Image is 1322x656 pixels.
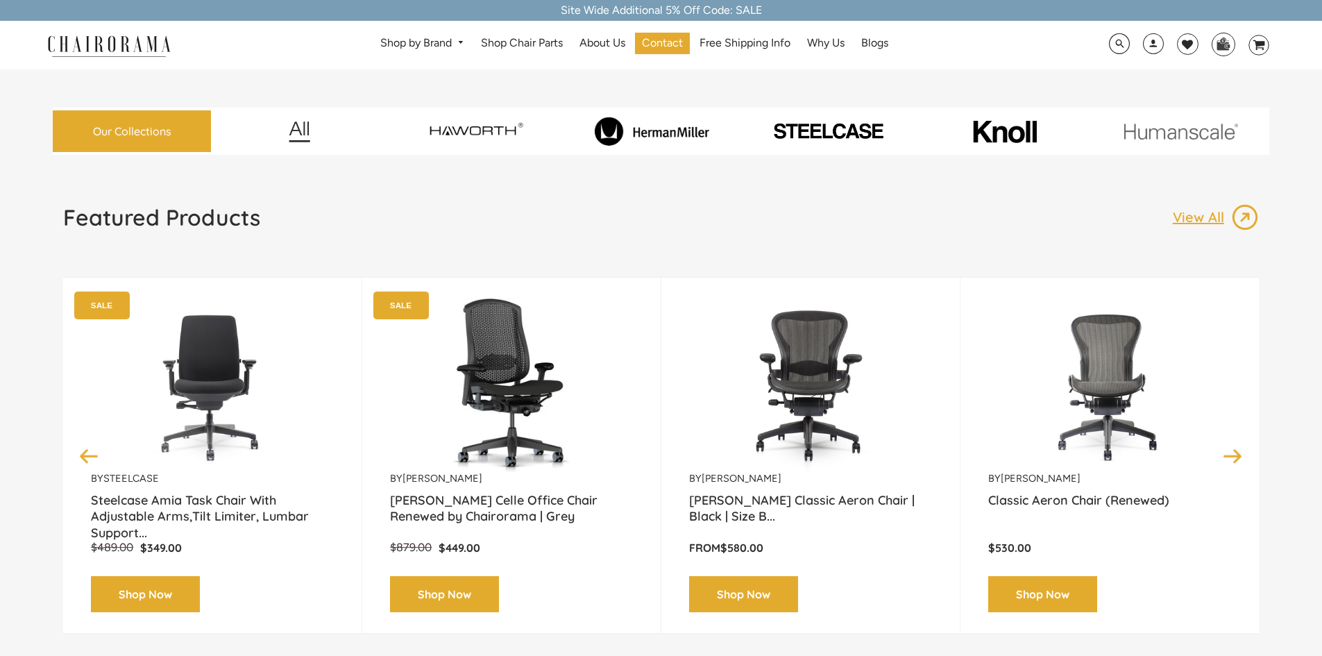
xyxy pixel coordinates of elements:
[53,110,211,153] a: Our Collections
[1001,472,1081,485] a: [PERSON_NAME]
[988,576,1097,613] a: Shop Now
[391,111,561,151] img: image_7_14f0750b-d084-457f-979a-a1ab9f6582c4.png
[40,33,178,58] img: chairorama
[743,121,913,142] img: PHOTO-2024-07-09-00-53-10-removebg-preview.png
[373,33,471,54] a: Shop by Brand
[402,472,482,485] a: [PERSON_NAME]
[390,492,633,527] a: [PERSON_NAME] Celle Office Chair Renewed by Chairorama | Grey
[91,492,334,527] a: Steelcase Amia Task Chair With Adjustable Arms,Tilt Limiter, Lumbar Support...
[474,33,570,54] a: Shop Chair Parts
[91,298,334,472] a: Amia Chair by chairorama.com Renewed Amia Chair chairorama.com
[579,36,625,51] span: About Us
[390,298,633,472] a: Herman Miller Celle Office Chair Renewed by Chairorama | Grey - chairorama Herman Miller Celle Of...
[140,541,182,555] span: $349.00
[390,472,633,485] p: by
[91,541,133,554] span: $489.00
[720,541,763,555] span: $580.00
[481,36,563,51] span: Shop Chair Parts
[573,33,632,54] a: About Us
[988,298,1231,472] a: Classic Aeron Chair (Renewed) - chairorama Classic Aeron Chair (Renewed) - chairorama
[800,33,851,54] a: Why Us
[988,472,1231,485] p: by
[988,541,1031,555] span: $530.00
[988,492,1231,527] a: Classic Aeron Chair (Renewed)
[700,36,790,51] span: Free Shipping Info
[689,298,932,472] img: Herman Miller Classic Aeron Chair | Black | Size B (Renewed) - chairorama
[689,576,798,613] a: Shop Now
[237,33,1031,58] nav: DesktopNavigation
[567,117,737,146] img: image_8_173eb7e0-7579-41b4-bc8e-4ba0b8ba93e8.png
[689,492,932,527] a: [PERSON_NAME] Classic Aeron Chair | Black | Size B...
[642,36,683,51] span: Contact
[702,472,781,485] a: [PERSON_NAME]
[807,36,845,51] span: Why Us
[689,541,932,555] p: From
[103,472,159,485] a: Steelcase
[77,444,101,468] button: Previous
[689,298,932,472] a: Herman Miller Classic Aeron Chair | Black | Size B (Renewed) - chairorama Herman Miller Classic A...
[91,298,334,472] img: Amia Chair by chairorama.com
[635,33,690,54] a: Contact
[1231,203,1259,231] img: image_13.png
[91,472,334,485] p: by
[1212,33,1234,54] img: WhatsApp_Image_2024-07-12_at_16.23.01.webp
[390,301,412,310] text: SALE
[390,541,432,554] span: $879.00
[693,33,797,54] a: Free Shipping Info
[439,541,480,555] span: $449.00
[988,298,1231,472] img: Classic Aeron Chair (Renewed) - chairorama
[1096,123,1266,140] img: image_11.png
[1173,208,1231,226] p: View All
[91,301,112,310] text: SALE
[689,472,932,485] p: by
[861,36,888,51] span: Blogs
[261,121,338,142] img: image_12.png
[390,298,633,472] img: Herman Miller Celle Office Chair Renewed by Chairorama | Grey - chairorama
[1173,203,1259,231] a: View All
[63,203,260,231] h1: Featured Products
[63,203,260,242] a: Featured Products
[854,33,895,54] a: Blogs
[1221,444,1245,468] button: Next
[390,576,499,613] a: Shop Now
[942,119,1067,144] img: image_10_1.png
[91,576,200,613] a: Shop Now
